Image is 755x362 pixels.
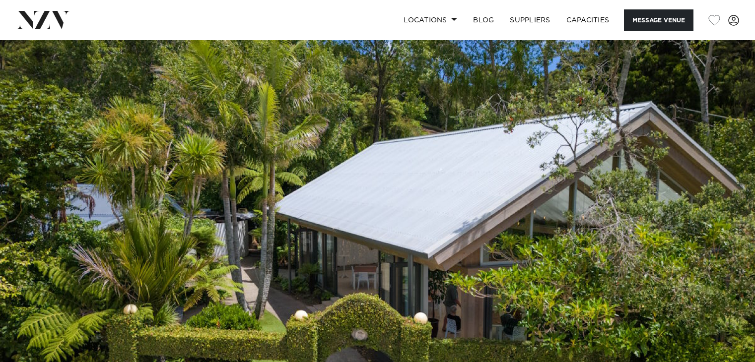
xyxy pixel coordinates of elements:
a: Capacities [558,9,618,31]
a: SUPPLIERS [502,9,558,31]
button: Message Venue [624,9,693,31]
a: BLOG [465,9,502,31]
img: nzv-logo.png [16,11,70,29]
a: Locations [396,9,465,31]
